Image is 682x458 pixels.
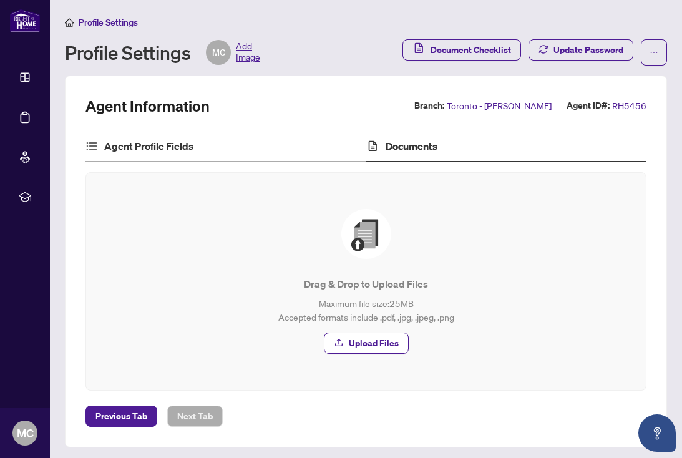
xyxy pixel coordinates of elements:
span: Previous Tab [95,406,147,426]
span: ellipsis [650,48,658,57]
span: Document Checklist [431,40,511,60]
button: Open asap [638,414,676,452]
span: MC [212,46,225,59]
span: RH5456 [612,99,646,113]
button: Upload Files [324,333,409,354]
button: Next Tab [167,406,223,427]
span: Add Image [236,40,260,65]
label: Branch: [414,99,444,113]
span: Upload Files [349,333,399,353]
span: Toronto - [PERSON_NAME] [447,99,552,113]
img: File Upload [341,209,391,259]
span: Update Password [553,40,623,60]
p: Drag & Drop to Upload Files [111,276,621,291]
span: File UploadDrag & Drop to Upload FilesMaximum file size:25MBAccepted formats include .pdf, .jpg, ... [101,188,631,375]
button: Previous Tab [85,406,157,427]
p: Maximum file size: 25 MB Accepted formats include .pdf, .jpg, .jpeg, .png [111,296,621,324]
div: Profile Settings [65,40,260,65]
label: Agent ID#: [567,99,610,113]
button: Document Checklist [402,39,521,61]
span: MC [17,424,34,442]
h2: Agent Information [85,96,210,116]
span: Profile Settings [79,17,138,28]
img: logo [10,9,40,32]
span: home [65,18,74,27]
h4: Agent Profile Fields [104,139,193,153]
button: Update Password [529,39,633,61]
h4: Documents [386,139,437,153]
